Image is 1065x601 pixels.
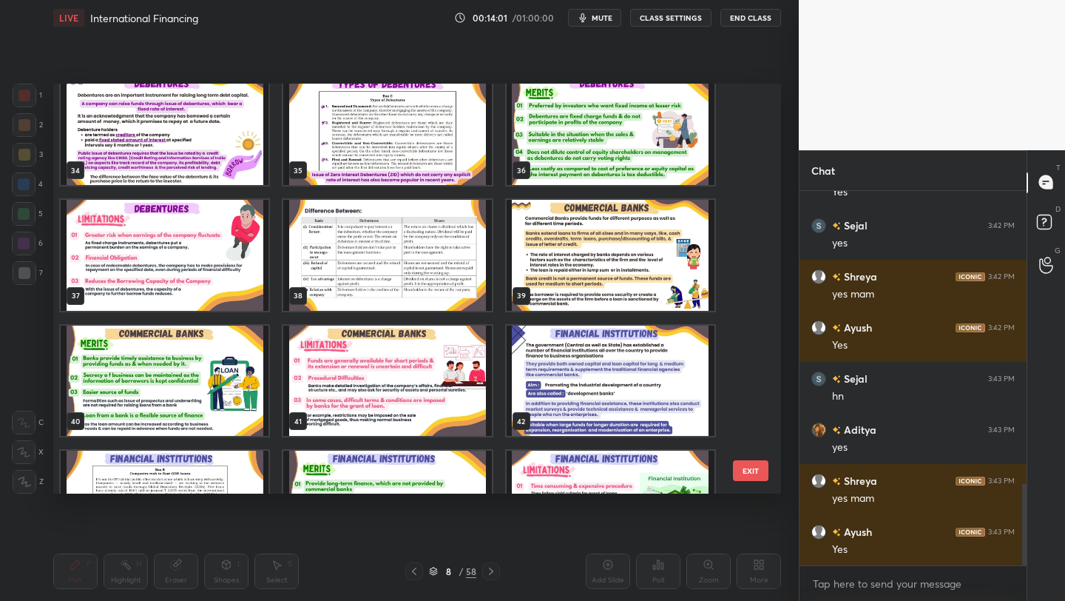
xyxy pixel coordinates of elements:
button: EXIT [733,460,768,481]
div: 3:42 PM [988,221,1015,229]
img: 17599175814YN0Z0.pdf [61,75,268,186]
div: 2 [13,113,43,137]
img: 17599175814YN0Z0.pdf [507,326,714,437]
img: 17599175814YN0Z0.pdf [283,326,491,437]
div: hn [832,389,1015,404]
img: default.png [811,524,826,539]
div: 3:43 PM [988,476,1015,485]
div: 7 [13,261,43,285]
img: no-rating-badge.077c3623.svg [832,324,841,332]
button: End Class [720,9,781,27]
img: 17599175814YN0Z0.pdf [61,326,268,437]
img: no-rating-badge.077c3623.svg [832,528,841,537]
div: LIVE [53,9,84,27]
h6: Shreya [841,473,877,488]
img: no-rating-badge.077c3623.svg [832,273,841,281]
h6: Ayush [841,524,872,540]
img: default.png [811,269,826,283]
div: 8 [441,567,456,576]
h6: Sejal [841,371,868,386]
div: C [12,411,44,434]
p: T [1056,162,1061,173]
h6: Aditya [841,422,876,437]
div: 58 [466,565,476,578]
img: 17599175814YN0Z0.pdf [507,451,714,562]
img: iconic-dark.1390631f.png [956,527,985,536]
div: 6 [12,232,43,255]
img: iconic-dark.1390631f.png [956,323,985,332]
button: CLASS SETTINGS [630,9,711,27]
button: mute [568,9,621,27]
div: Yes [832,185,1015,200]
div: 1 [13,84,42,107]
img: 17599175814YN0Z0.pdf [507,75,714,186]
h4: International Financing [90,11,198,25]
img: iconic-dark.1390631f.png [956,476,985,485]
div: 3:42 PM [988,272,1015,281]
div: yes mam [832,491,1015,506]
img: 17599175814YN0Z0.pdf [283,200,491,311]
h6: Ayush [841,320,872,335]
div: Yes [832,543,1015,557]
div: 3 [13,143,43,167]
img: 17599175814YN0Z0.pdf [61,200,268,311]
img: 17599175814YN0Z0.pdf [283,75,491,186]
img: no-rating-badge.077c3623.svg [832,477,841,486]
div: yes mam [832,287,1015,302]
img: no-rating-badge.077c3623.svg [832,375,841,383]
img: 17599175814YN0Z0.pdf [283,451,491,562]
img: 17599175814YN0Z0.pdf [61,451,268,562]
p: G [1055,245,1061,256]
div: grid [53,84,755,494]
p: Chat [799,151,847,190]
span: mute [592,13,612,23]
div: 3:43 PM [988,527,1015,536]
img: default.png [811,473,826,488]
img: 3 [811,218,826,232]
div: 5 [12,202,43,226]
img: 3 [811,371,826,386]
div: Yes [832,338,1015,353]
img: no-rating-badge.077c3623.svg [832,222,841,230]
p: D [1055,204,1061,215]
div: / [459,567,463,576]
img: iconic-dark.1390631f.png [956,272,985,281]
h6: Shreya [841,269,877,284]
div: yes [832,236,1015,251]
img: no-rating-badge.077c3623.svg [832,426,841,434]
img: default.png [811,320,826,335]
div: 4 [12,172,43,196]
div: 3:42 PM [988,323,1015,332]
div: grid [799,191,1027,566]
div: Z [13,470,44,494]
div: X [12,440,44,464]
div: yes [832,440,1015,455]
div: 3:43 PM [988,374,1015,383]
img: 96d0d426533841f28081339b30fc9e49.jpg [811,422,826,437]
h6: Sejal [841,218,868,233]
img: 17599175814YN0Z0.pdf [507,200,714,311]
div: 3:43 PM [988,425,1015,434]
